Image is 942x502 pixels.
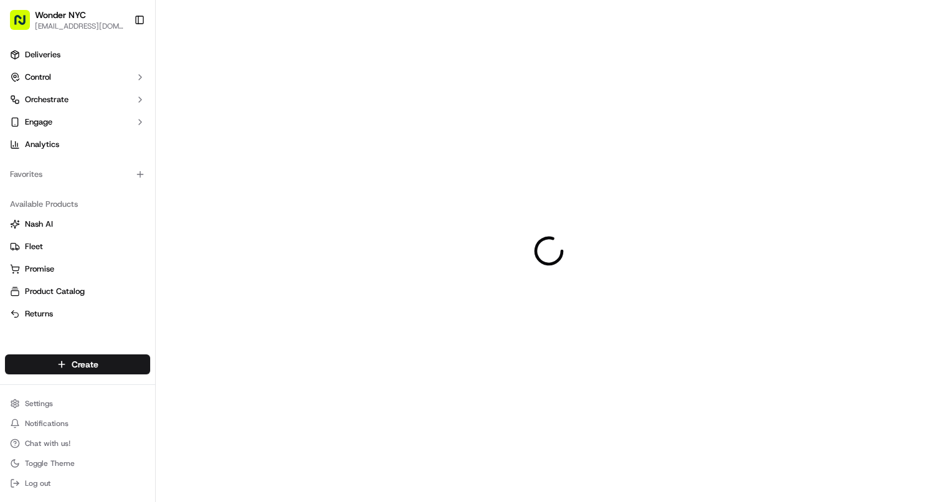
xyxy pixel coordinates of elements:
button: Create [5,354,150,374]
a: Deliveries [5,45,150,65]
span: Log out [25,478,50,488]
span: Promise [25,263,54,275]
button: Control [5,67,150,87]
a: Returns [10,308,145,320]
a: Product Catalog [10,286,145,297]
span: Control [25,72,51,83]
button: Engage [5,112,150,132]
span: Analytics [25,139,59,150]
button: Promise [5,259,150,279]
div: Available Products [5,194,150,214]
button: Toggle Theme [5,455,150,472]
span: Deliveries [25,49,60,60]
button: Nash AI [5,214,150,234]
span: Orchestrate [25,94,69,105]
button: Settings [5,395,150,412]
button: Notifications [5,415,150,432]
a: Analytics [5,135,150,154]
div: Favorites [5,164,150,184]
a: Nash AI [10,219,145,230]
span: Nash AI [25,219,53,230]
span: Fleet [25,241,43,252]
span: Settings [25,399,53,409]
button: Orchestrate [5,90,150,110]
span: Engage [25,116,52,128]
span: Product Catalog [25,286,85,297]
button: Fleet [5,237,150,257]
span: Create [72,358,98,371]
button: Returns [5,304,150,324]
button: Chat with us! [5,435,150,452]
button: [EMAIL_ADDRESS][DOMAIN_NAME] [35,21,124,31]
span: Returns [25,308,53,320]
button: Log out [5,475,150,492]
a: Promise [10,263,145,275]
button: Wonder NYC[EMAIL_ADDRESS][DOMAIN_NAME] [5,5,129,35]
button: Wonder NYC [35,9,86,21]
button: Product Catalog [5,282,150,301]
span: Chat with us! [25,438,70,448]
span: Notifications [25,419,69,429]
span: Toggle Theme [25,458,75,468]
a: Fleet [10,241,145,252]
